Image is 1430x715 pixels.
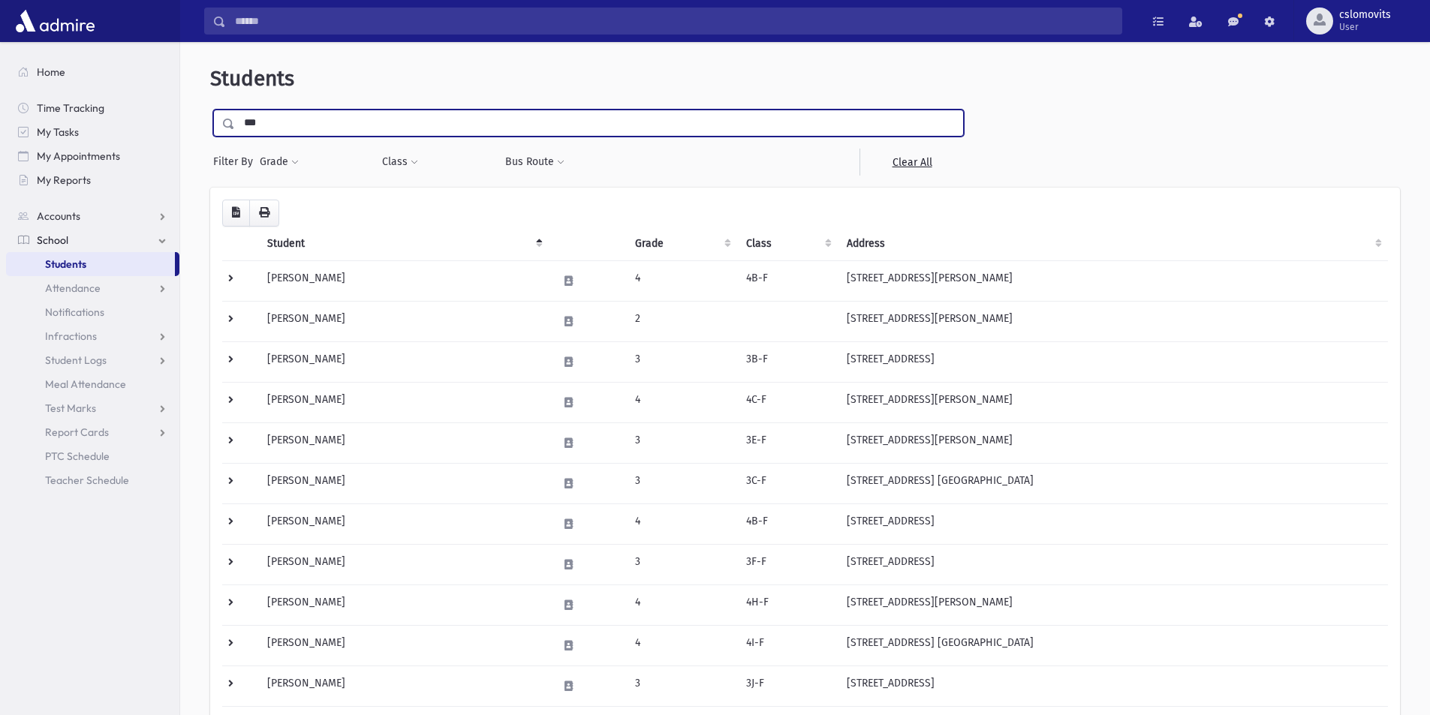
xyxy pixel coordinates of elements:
[258,463,549,503] td: [PERSON_NAME]
[626,341,737,382] td: 3
[737,463,838,503] td: 3C-F
[213,154,259,170] span: Filter By
[6,120,179,144] a: My Tasks
[626,382,737,422] td: 4
[258,503,549,544] td: [PERSON_NAME]
[737,227,838,261] th: Class: activate to sort column ascending
[6,396,179,420] a: Test Marks
[45,329,97,343] span: Infractions
[626,625,737,665] td: 4
[838,544,1388,584] td: [STREET_ADDRESS]
[838,301,1388,341] td: [STREET_ADDRESS][PERSON_NAME]
[737,382,838,422] td: 4C-F
[504,149,565,176] button: Bus Route
[258,665,549,706] td: [PERSON_NAME]
[626,463,737,503] td: 3
[626,301,737,341] td: 2
[838,463,1388,503] td: [STREET_ADDRESS] [GEOGRAPHIC_DATA]
[626,260,737,301] td: 4
[37,65,65,79] span: Home
[1339,21,1391,33] span: User
[12,6,98,36] img: AdmirePro
[45,425,109,439] span: Report Cards
[258,625,549,665] td: [PERSON_NAME]
[737,544,838,584] td: 3F-F
[6,444,179,468] a: PTC Schedule
[838,584,1388,625] td: [STREET_ADDRESS][PERSON_NAME]
[6,372,179,396] a: Meal Attendance
[737,625,838,665] td: 4I-F
[37,149,120,163] span: My Appointments
[258,422,549,463] td: [PERSON_NAME]
[258,584,549,625] td: [PERSON_NAME]
[626,665,737,706] td: 3
[838,227,1388,261] th: Address: activate to sort column ascending
[6,468,179,492] a: Teacher Schedule
[626,584,737,625] td: 4
[626,422,737,463] td: 3
[258,382,549,422] td: [PERSON_NAME]
[37,101,104,115] span: Time Tracking
[1339,9,1391,21] span: cslomovits
[45,401,96,415] span: Test Marks
[6,228,179,252] a: School
[626,503,737,544] td: 4
[838,260,1388,301] td: [STREET_ADDRESS][PERSON_NAME]
[6,324,179,348] a: Infractions
[626,227,737,261] th: Grade: activate to sort column ascending
[258,227,549,261] th: Student: activate to sort column descending
[381,149,419,176] button: Class
[6,252,175,276] a: Students
[210,66,294,91] span: Students
[737,584,838,625] td: 4H-F
[259,149,300,176] button: Grade
[6,276,179,300] a: Attendance
[45,473,129,487] span: Teacher Schedule
[45,305,104,319] span: Notifications
[6,144,179,168] a: My Appointments
[860,149,964,176] a: Clear All
[258,260,549,301] td: [PERSON_NAME]
[737,341,838,382] td: 3B-F
[37,233,68,247] span: School
[838,503,1388,544] td: [STREET_ADDRESS]
[6,300,179,324] a: Notifications
[226,8,1121,35] input: Search
[838,625,1388,665] td: [STREET_ADDRESS] [GEOGRAPHIC_DATA]
[6,204,179,228] a: Accounts
[838,341,1388,382] td: [STREET_ADDRESS]
[258,301,549,341] td: [PERSON_NAME]
[6,60,179,84] a: Home
[6,348,179,372] a: Student Logs
[249,200,279,227] button: Print
[6,420,179,444] a: Report Cards
[6,168,179,192] a: My Reports
[258,544,549,584] td: [PERSON_NAME]
[222,200,250,227] button: CSV
[45,449,110,463] span: PTC Schedule
[45,281,101,295] span: Attendance
[45,377,126,391] span: Meal Attendance
[737,260,838,301] td: 4B-F
[626,544,737,584] td: 3
[838,665,1388,706] td: [STREET_ADDRESS]
[838,382,1388,422] td: [STREET_ADDRESS][PERSON_NAME]
[737,665,838,706] td: 3J-F
[45,257,86,271] span: Students
[258,341,549,382] td: [PERSON_NAME]
[37,173,91,187] span: My Reports
[838,422,1388,463] td: [STREET_ADDRESS][PERSON_NAME]
[37,125,79,139] span: My Tasks
[37,209,80,223] span: Accounts
[737,503,838,544] td: 4B-F
[45,353,107,367] span: Student Logs
[6,96,179,120] a: Time Tracking
[737,422,838,463] td: 3E-F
